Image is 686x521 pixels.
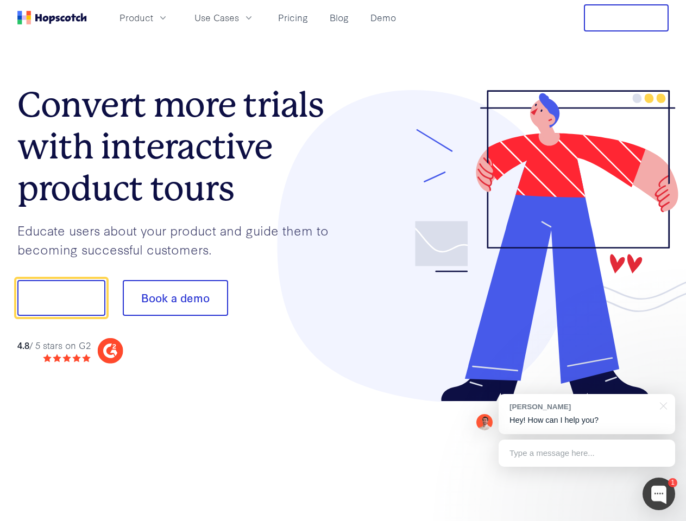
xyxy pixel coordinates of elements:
a: Home [17,11,87,24]
button: Product [113,9,175,27]
a: Blog [325,9,353,27]
div: [PERSON_NAME] [509,402,653,412]
div: 1 [668,478,677,487]
div: / 5 stars on G2 [17,339,91,352]
strong: 4.8 [17,339,29,351]
span: Use Cases [194,11,239,24]
button: Use Cases [188,9,261,27]
a: Demo [366,9,400,27]
img: Mark Spera [476,414,493,430]
p: Educate users about your product and guide them to becoming successful customers. [17,221,343,258]
span: Product [119,11,153,24]
button: Free Trial [584,4,669,31]
a: Pricing [274,9,312,27]
button: Book a demo [123,280,228,316]
div: Type a message here... [499,440,675,467]
h1: Convert more trials with interactive product tours [17,84,343,209]
p: Hey! How can I help you? [509,415,664,426]
button: Show me! [17,280,105,316]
